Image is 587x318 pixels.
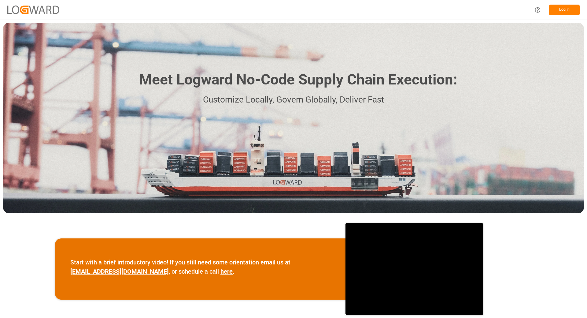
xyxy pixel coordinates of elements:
p: Customize Locally, Govern Globally, Deliver Fast [130,93,457,107]
a: [EMAIL_ADDRESS][DOMAIN_NAME] [70,268,169,275]
button: Log In [549,5,580,15]
button: Help Center [531,3,545,17]
a: here [220,268,233,275]
h1: Meet Logward No-Code Supply Chain Execution: [139,69,457,91]
img: Logward_new_orange.png [7,6,59,14]
p: Start with a brief introductory video! If you still need some orientation email us at , or schedu... [70,258,330,276]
